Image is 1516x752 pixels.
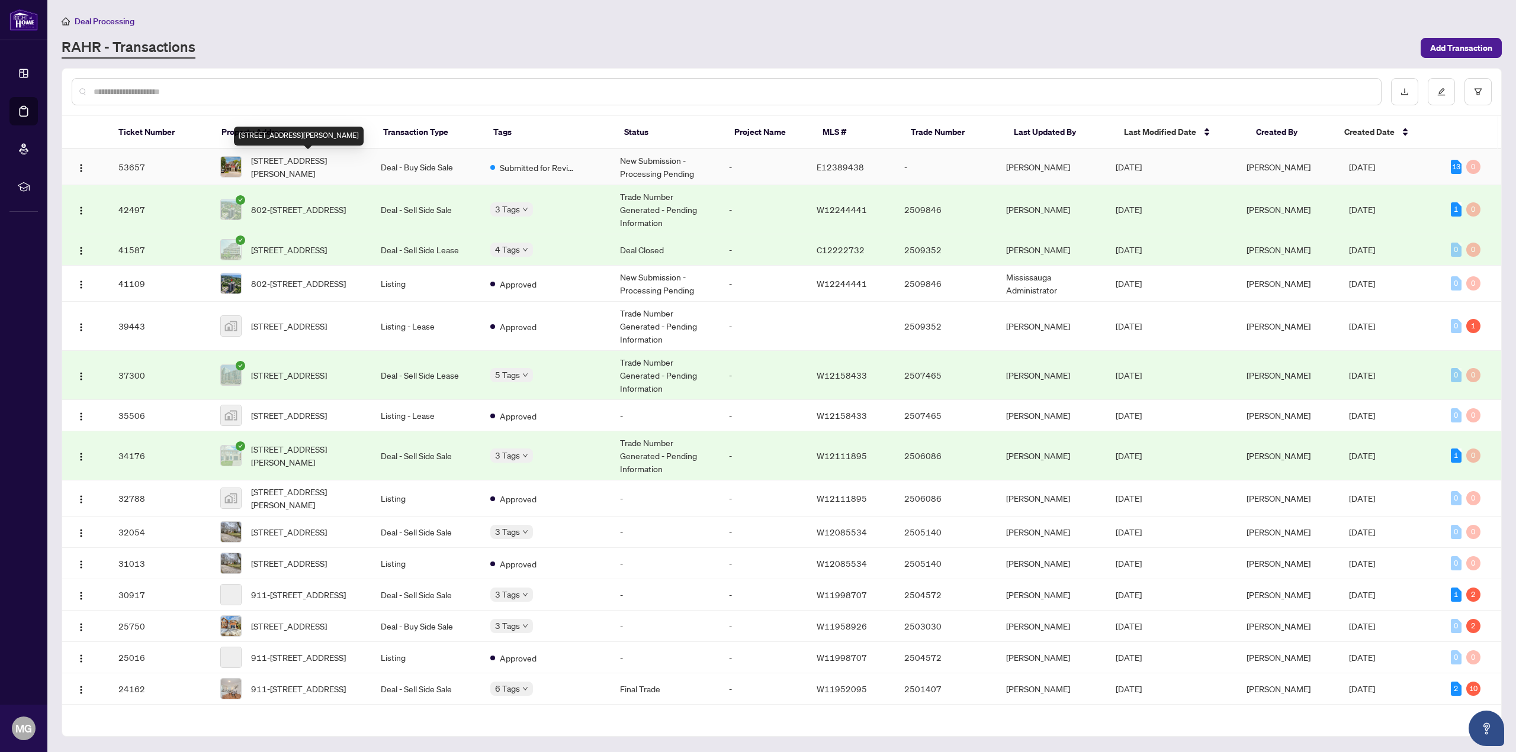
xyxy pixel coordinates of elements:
span: 3 Tags [495,448,520,462]
button: Logo [72,240,91,259]
td: - [611,579,720,611]
td: - [611,611,720,642]
button: Logo [72,157,91,176]
div: 0 [1466,276,1480,291]
span: 911-[STREET_ADDRESS] [251,682,346,695]
div: 0 [1466,556,1480,570]
span: Approved [500,651,537,664]
span: [PERSON_NAME] [1247,244,1311,255]
span: W11998707 [817,652,867,663]
span: [DATE] [1349,589,1375,600]
td: 25750 [109,611,211,642]
td: 2503030 [895,611,997,642]
span: [DATE] [1349,558,1375,569]
button: Logo [72,274,91,293]
td: 32788 [109,480,211,517]
img: thumbnail-img [221,157,241,177]
img: thumbnail-img [221,488,241,508]
td: - [720,579,807,611]
span: down [522,592,528,598]
span: Submitted for Review [500,161,577,174]
span: check-circle [236,235,245,245]
span: [STREET_ADDRESS] [251,619,327,632]
div: 0 [1451,408,1462,422]
span: [PERSON_NAME] [1247,589,1311,600]
span: [STREET_ADDRESS] [251,525,327,538]
td: New Submission - Processing Pending [611,266,720,302]
td: - [720,611,807,642]
button: Logo [72,617,91,635]
span: 3 Tags [495,525,520,538]
span: [DATE] [1349,527,1375,537]
td: - [611,480,720,517]
img: thumbnail-img [221,616,241,636]
span: down [522,686,528,692]
span: Last Modified Date [1124,125,1196,138]
td: [PERSON_NAME] [997,548,1106,579]
img: thumbnail-img [221,405,241,425]
span: [DATE] [1116,370,1142,380]
span: W12085534 [817,527,867,537]
td: Deal - Sell Side Sale [371,185,481,234]
img: thumbnail-img [221,446,241,466]
td: [PERSON_NAME] [997,400,1106,431]
div: 0 [1466,202,1480,217]
span: [DATE] [1349,493,1375,504]
td: - [720,431,807,480]
span: E12389438 [817,162,864,172]
button: Logo [72,648,91,667]
td: Trade Number Generated - Pending Information [611,185,720,234]
span: Approved [500,409,537,422]
span: [DATE] [1349,162,1375,172]
span: [PERSON_NAME] [1247,621,1311,631]
span: [PERSON_NAME] [1247,558,1311,569]
span: Created Date [1344,125,1395,138]
span: [DATE] [1116,493,1142,504]
span: Deal Processing [75,16,134,27]
img: thumbnail-img [221,679,241,699]
span: check-circle [236,361,245,370]
span: filter [1474,88,1482,96]
img: logo [9,9,38,31]
span: [PERSON_NAME] [1247,652,1311,663]
img: Logo [76,528,86,538]
td: - [720,548,807,579]
td: 2509352 [895,302,997,351]
img: Logo [76,372,86,381]
span: Approved [500,277,537,291]
td: 2509846 [895,266,997,302]
th: Status [615,116,725,149]
span: 5 Tags [495,368,520,382]
span: check-circle [236,195,245,205]
span: [DATE] [1349,278,1375,289]
td: [PERSON_NAME] [997,480,1106,517]
img: Logo [76,591,86,601]
span: [DATE] [1349,370,1375,380]
td: 41109 [109,266,211,302]
span: [DATE] [1349,204,1375,215]
td: 24162 [109,673,211,705]
span: [DATE] [1116,683,1142,694]
img: Logo [76,163,86,173]
button: Logo [72,679,91,698]
span: [DATE] [1116,244,1142,255]
td: 2507465 [895,400,997,431]
button: Logo [72,554,91,573]
td: Listing [371,642,481,673]
td: - [720,185,807,234]
span: [DATE] [1116,589,1142,600]
button: Logo [72,446,91,465]
td: 35506 [109,400,211,431]
span: [DATE] [1116,527,1142,537]
div: 0 [1451,319,1462,333]
button: Logo [72,585,91,604]
td: 39443 [109,302,211,351]
td: - [611,548,720,579]
td: Listing - Lease [371,400,481,431]
div: 0 [1466,448,1480,463]
span: [DATE] [1349,621,1375,631]
div: 2 [1466,619,1480,633]
span: down [522,453,528,459]
td: Trade Number Generated - Pending Information [611,302,720,351]
div: 0 [1466,160,1480,174]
